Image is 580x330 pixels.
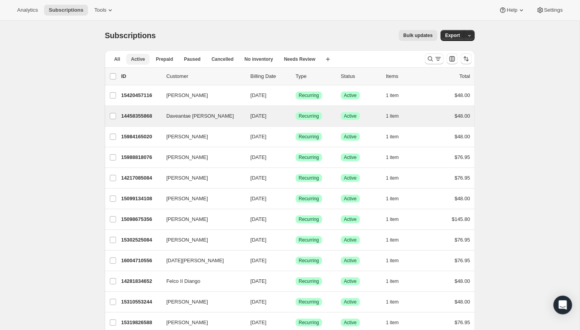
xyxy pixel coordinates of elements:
span: 1 item [386,154,399,161]
span: [PERSON_NAME] [166,236,208,244]
div: 15988818076[PERSON_NAME][DATE]SuccessRecurringSuccessActive1 item$76.95 [121,152,470,163]
span: No inventory [245,56,273,62]
button: Help [494,5,530,16]
span: Recurring [299,92,319,99]
span: Cancelled [212,56,234,62]
span: Active [344,278,357,284]
span: [DATE] [250,134,266,139]
p: 15319826588 [121,319,160,326]
button: 1 item [386,152,407,163]
span: [PERSON_NAME] [166,154,208,161]
div: 15984165020[PERSON_NAME][DATE]SuccessRecurringSuccessActive1 item$48.00 [121,131,470,142]
button: 1 item [386,173,407,184]
span: Prepaid [156,56,173,62]
span: 1 item [386,175,399,181]
button: Export [441,30,465,41]
span: Recurring [299,216,319,222]
span: Recurring [299,258,319,264]
button: [PERSON_NAME] [162,172,240,184]
div: 15319826588[PERSON_NAME][DATE]SuccessRecurringSuccessActive1 item$76.95 [121,317,470,328]
p: 15098675356 [121,215,160,223]
span: [DATE] [250,154,266,160]
button: Customize table column order and visibility [447,53,458,64]
span: Daveantae [PERSON_NAME] [166,112,234,120]
span: [DATE] [250,196,266,201]
span: Help [507,7,517,13]
span: Active [344,258,357,264]
div: 15310553244[PERSON_NAME][DATE]SuccessRecurringSuccessActive1 item$48.00 [121,296,470,307]
span: 1 item [386,216,399,222]
button: [PERSON_NAME] [162,151,240,164]
p: 15310553244 [121,298,160,306]
span: [DATE] [250,92,266,98]
span: Active [344,92,357,99]
button: [PERSON_NAME] [162,131,240,143]
div: Open Intercom Messenger [554,296,572,314]
span: Recurring [299,196,319,202]
button: 1 item [386,90,407,101]
button: Search and filter results [425,53,444,64]
span: 1 item [386,278,399,284]
span: Analytics [17,7,38,13]
span: Active [344,134,357,140]
span: Active [344,216,357,222]
span: Settings [544,7,563,13]
span: [DATE] [250,319,266,325]
span: Active [344,319,357,326]
button: [PERSON_NAME] [162,89,240,102]
span: Recurring [299,154,319,161]
button: 1 item [386,317,407,328]
p: 15984165020 [121,133,160,141]
p: 15099134108 [121,195,160,203]
button: [PERSON_NAME] [162,192,240,205]
span: $48.00 [455,299,470,305]
p: Status [341,72,380,80]
div: 16004710556[DATE][PERSON_NAME][DATE]SuccessRecurringSuccessActive1 item$76.95 [121,255,470,266]
div: 15098675356[PERSON_NAME][DATE]SuccessRecurringSuccessActive1 item$145.80 [121,214,470,225]
button: Settings [532,5,568,16]
span: Active [344,175,357,181]
button: 1 item [386,255,407,266]
span: Active [344,154,357,161]
span: [DATE] [250,258,266,263]
span: [DATE] [250,237,266,243]
button: Daveantae [PERSON_NAME] [162,110,240,122]
span: 1 item [386,134,399,140]
span: All [114,56,120,62]
button: 1 item [386,296,407,307]
p: Total [460,72,470,80]
span: Recurring [299,113,319,119]
span: [DATE] [250,299,266,305]
div: 14281834652Felco II Diango[DATE]SuccessRecurringSuccessActive1 item$48.00 [121,276,470,287]
span: Recurring [299,299,319,305]
span: 1 item [386,237,399,243]
p: 16004710556 [121,257,160,265]
div: 14458355868Daveantae [PERSON_NAME][DATE]SuccessRecurringSuccessActive1 item$48.00 [121,111,470,122]
span: Recurring [299,237,319,243]
span: $76.95 [455,154,470,160]
button: Create new view [322,54,334,65]
p: 15302525084 [121,236,160,244]
span: [DATE] [250,113,266,119]
span: Recurring [299,134,319,140]
p: ID [121,72,160,80]
button: [DATE][PERSON_NAME] [162,254,240,267]
button: Tools [90,5,119,16]
p: 14458355868 [121,112,160,120]
button: Subscriptions [44,5,88,16]
span: $48.00 [455,92,470,98]
button: Bulk updates [399,30,437,41]
button: Analytics [12,5,42,16]
button: [PERSON_NAME] [162,296,240,308]
span: Subscriptions [105,31,156,40]
button: [PERSON_NAME] [162,316,240,329]
span: [PERSON_NAME] [166,298,208,306]
div: 15099134108[PERSON_NAME][DATE]SuccessRecurringSuccessActive1 item$48.00 [121,193,470,204]
span: 1 item [386,196,399,202]
span: [DATE] [250,278,266,284]
span: 1 item [386,92,399,99]
p: 14217085084 [121,174,160,182]
span: [PERSON_NAME] [166,133,208,141]
p: 15420457116 [121,92,160,99]
span: $48.00 [455,113,470,119]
